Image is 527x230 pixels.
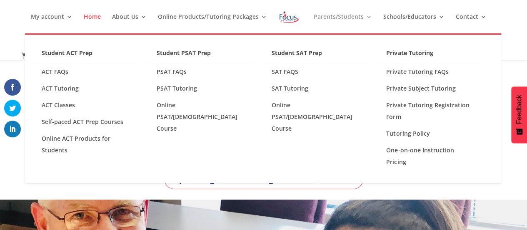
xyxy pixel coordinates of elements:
a: My account [31,14,72,33]
a: SAT FAQS [263,63,367,80]
img: Focus on Learning [278,10,300,25]
a: Online PSAT/[DEMOGRAPHIC_DATA] Course [148,97,252,137]
a: Private Tutoring FAQs [378,63,481,80]
a: Student ACT Prep [33,47,137,63]
a: Private Tutoring Registration Form [378,97,481,125]
a: One-on-one Instruction Pricing [378,142,481,170]
a: SAT Tutoring [263,80,367,97]
a: ACT FAQs [33,63,137,80]
a: Home [84,14,101,33]
a: Parents/Students [313,14,372,33]
a: ACT Tutoring [33,80,137,97]
a: Online ACT Products for Students [33,130,137,159]
a: Student PSAT Prep [148,47,252,63]
a: Schools/Educators [383,14,444,33]
span: Feedback [515,95,523,124]
a: Contact [455,14,486,33]
a: PSAT Tutoring [148,80,252,97]
a: Online Products/Tutoring Packages [158,14,267,33]
a: Student SAT Prep [263,47,367,63]
a: Online PSAT/[DEMOGRAPHIC_DATA] Course [263,97,367,137]
a: About Us [112,14,147,33]
a: ACT Classes [33,97,137,114]
a: Private Tutoring [378,47,481,63]
a: Self-paced ACT Prep Courses [33,114,137,130]
a: PSAT FAQs [148,63,252,80]
a: Tutoring Policy [378,125,481,142]
button: Feedback - Show survey [511,86,527,143]
a: Private Subject Tutoring [378,80,481,97]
